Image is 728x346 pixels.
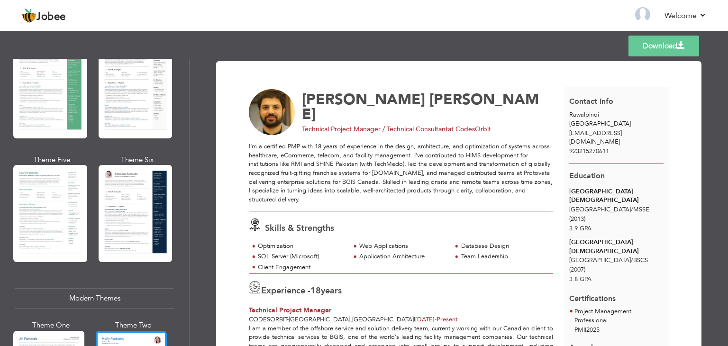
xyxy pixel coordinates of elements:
[258,263,345,272] div: Client Engagement
[569,187,664,205] div: [GEOGRAPHIC_DATA][DEMOGRAPHIC_DATA]
[415,315,458,324] span: Present
[585,326,586,334] span: |
[569,129,622,146] span: [EMAIL_ADDRESS][DOMAIN_NAME]
[631,256,633,264] span: /
[258,242,345,251] div: Optimization
[574,326,664,335] p: PMI 2025
[100,155,174,165] div: Theme Six
[574,307,631,325] span: Project Management Professional
[261,285,310,297] span: Experience -
[249,142,553,204] p: I’m a certified PMP with 18 years of experience in the design, architecture, and optimization of ...
[569,275,591,283] span: 3.8 GPA
[569,110,599,119] span: Rawalpindi
[461,242,548,251] div: Database Design
[249,306,331,315] span: Technical Project Manager
[569,147,609,155] span: 923215270611
[569,215,585,223] span: (2013)
[352,315,414,324] span: [GEOGRAPHIC_DATA]
[302,125,448,134] span: Technical Project Manager / Technical Consultant
[569,96,613,107] span: Contact Info
[249,315,287,324] span: CodesOrbit
[461,252,548,261] div: Team Leadership
[415,315,437,324] span: [DATE]
[448,125,491,134] span: at CodesOrbit
[569,205,649,214] span: [GEOGRAPHIC_DATA] MSSE
[15,288,174,309] div: Modern Themes
[359,242,446,251] div: Web Applications
[628,36,699,56] a: Download
[98,320,169,330] div: Theme Two
[350,315,352,324] span: ,
[569,286,616,304] span: Certifications
[569,256,648,264] span: [GEOGRAPHIC_DATA] BSCS
[302,90,425,109] span: [PERSON_NAME]
[258,252,345,261] div: SQL Server (Microsoft)
[569,224,591,233] span: 3.9 GPA
[302,90,539,124] span: [PERSON_NAME]
[359,252,446,261] div: Application Architecture
[15,320,86,330] div: Theme One
[631,205,633,214] span: /
[21,8,66,23] a: Jobee
[36,12,66,22] span: Jobee
[569,265,585,274] span: (2007)
[635,7,650,22] img: Profile Img
[249,89,295,136] img: No image
[265,222,334,234] span: Skills & Strengths
[664,10,707,21] a: Welcome
[569,171,605,181] span: Education
[435,315,437,324] span: -
[15,155,89,165] div: Theme Five
[21,8,36,23] img: jobee.io
[287,315,289,324] span: -
[569,238,664,255] div: [GEOGRAPHIC_DATA][DEMOGRAPHIC_DATA]
[310,285,342,297] label: years
[414,315,415,324] span: |
[310,285,321,297] span: 18
[289,315,350,324] span: [GEOGRAPHIC_DATA]
[569,119,631,128] span: [GEOGRAPHIC_DATA]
